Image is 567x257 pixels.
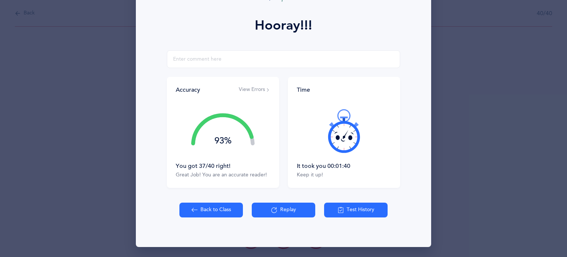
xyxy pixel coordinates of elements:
input: Enter comment here [167,50,400,68]
div: It took you 00:01:40 [297,162,391,170]
div: Time [297,86,391,94]
button: Back to Class [179,203,243,217]
div: Accuracy [176,86,200,94]
div: 93% [191,136,255,145]
div: Hooray!!! [255,16,312,35]
button: Replay [252,203,315,217]
button: View Errors [239,86,270,94]
div: Great Job! You are an accurate reader! [176,172,270,179]
button: Test History [324,203,388,217]
div: Keep it up! [297,172,391,179]
div: You got 37/40 right! [176,162,270,170]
